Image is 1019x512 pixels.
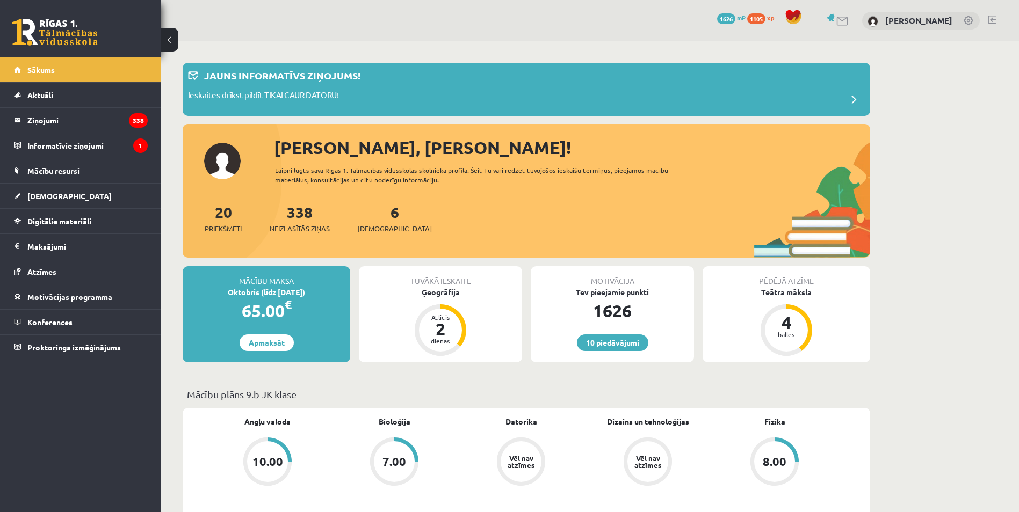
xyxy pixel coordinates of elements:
a: 1105 xp [747,13,779,22]
i: 1 [133,138,148,153]
a: Informatīvie ziņojumi1 [14,133,148,158]
span: Motivācijas programma [27,292,112,302]
a: [DEMOGRAPHIC_DATA] [14,184,148,208]
span: Sākums [27,65,55,75]
span: [DEMOGRAPHIC_DATA] [27,191,112,201]
div: Oktobris (līdz [DATE]) [183,287,350,298]
span: Aktuāli [27,90,53,100]
a: Angļu valoda [244,416,291,427]
span: € [285,297,292,312]
a: Vēl nav atzīmes [458,437,584,488]
span: Proktoringa izmēģinājums [27,342,121,352]
span: Priekšmeti [205,223,242,234]
a: Fizika [764,416,785,427]
a: Vēl nav atzīmes [584,437,711,488]
a: Datorika [505,416,537,427]
div: Ģeogrāfija [359,287,522,298]
span: 1105 [747,13,765,24]
div: Teātra māksla [703,287,870,298]
a: [PERSON_NAME] [885,15,952,26]
div: 65.00 [183,298,350,324]
a: Konferences [14,310,148,334]
a: Rīgas 1. Tālmācības vidusskola [12,19,98,46]
span: Konferences [27,317,73,327]
span: Atzīmes [27,267,56,276]
a: 10 piedāvājumi [577,334,648,351]
legend: Informatīvie ziņojumi [27,133,148,158]
a: 7.00 [331,437,458,488]
div: Vēl nav atzīmes [633,455,663,469]
a: Mācību resursi [14,158,148,183]
i: 338 [129,113,148,128]
div: 7.00 [382,456,406,467]
span: Mācību resursi [27,166,80,175]
a: 20Priekšmeti [205,202,242,234]
div: 2 [424,320,457,338]
div: Laipni lūgts savā Rīgas 1. Tālmācības vidusskolas skolnieka profilā. Šeit Tu vari redzēt tuvojošo... [275,165,688,185]
a: Atzīmes [14,259,148,284]
a: 338Neizlasītās ziņas [270,202,330,234]
img: Dmitrijs Poļakovs [868,16,878,27]
div: balles [770,331,803,338]
p: Mācību plāns 9.b JK klase [187,387,866,401]
a: Teātra māksla 4 balles [703,287,870,357]
a: Aktuāli [14,83,148,107]
div: Pēdējā atzīme [703,266,870,287]
div: Tev pieejamie punkti [531,287,694,298]
a: Digitālie materiāli [14,209,148,233]
a: Dizains un tehnoloģijas [607,416,689,427]
a: Motivācijas programma [14,284,148,309]
span: 1626 [717,13,735,24]
a: 6[DEMOGRAPHIC_DATA] [358,202,432,234]
div: Atlicis [424,314,457,320]
p: Ieskaites drīkst pildīt TIKAI CAUR DATORU! [188,89,339,104]
span: Digitālie materiāli [27,216,91,226]
div: dienas [424,338,457,344]
a: Sākums [14,57,148,82]
div: [PERSON_NAME], [PERSON_NAME]! [274,135,870,160]
a: Proktoringa izmēģinājums [14,335,148,360]
a: Jauns informatīvs ziņojums! Ieskaites drīkst pildīt TIKAI CAUR DATORU! [188,68,865,111]
p: Jauns informatīvs ziņojums! [204,68,360,83]
a: 8.00 [711,437,838,488]
div: 10.00 [252,456,283,467]
span: mP [737,13,746,22]
div: Tuvākā ieskaite [359,266,522,287]
div: 1626 [531,298,694,324]
div: Mācību maksa [183,266,350,287]
a: Apmaksāt [240,334,294,351]
a: Maksājumi [14,234,148,259]
legend: Maksājumi [27,234,148,259]
a: Ģeogrāfija Atlicis 2 dienas [359,287,522,357]
div: 4 [770,314,803,331]
span: xp [767,13,774,22]
div: Motivācija [531,266,694,287]
a: Ziņojumi338 [14,108,148,133]
div: 8.00 [763,456,786,467]
span: Neizlasītās ziņas [270,223,330,234]
legend: Ziņojumi [27,108,148,133]
a: 1626 mP [717,13,746,22]
a: Bioloģija [379,416,410,427]
span: [DEMOGRAPHIC_DATA] [358,223,432,234]
a: 10.00 [204,437,331,488]
div: Vēl nav atzīmes [506,455,536,469]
